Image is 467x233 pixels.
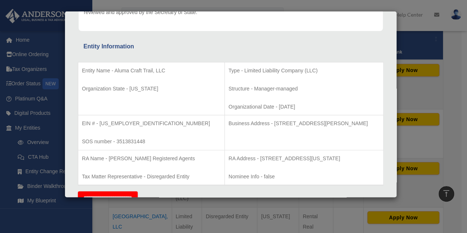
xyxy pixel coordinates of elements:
[83,41,378,52] div: Entity Information
[82,137,221,146] p: SOS number - 3513831448
[82,154,221,163] p: RA Name - [PERSON_NAME] Registered Agents
[82,172,221,181] p: Tax Matter Representative - Disregarded Entity
[229,66,380,75] p: Type - Limited Liability Company (LLC)
[229,84,380,93] p: Structure - Manager-managed
[82,119,221,128] p: EIN # - [US_EMPLOYER_IDENTIFICATION_NUMBER]
[229,119,380,128] p: Business Address - [STREET_ADDRESS][PERSON_NAME]
[229,172,380,181] p: Nominee Info - false
[82,66,221,75] p: Entity Name - Aluma Craft Trail, LLC
[229,154,380,163] p: RA Address - [STREET_ADDRESS][US_STATE]
[82,84,221,93] p: Organization State - [US_STATE]
[229,102,380,112] p: Organizational Date - [DATE]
